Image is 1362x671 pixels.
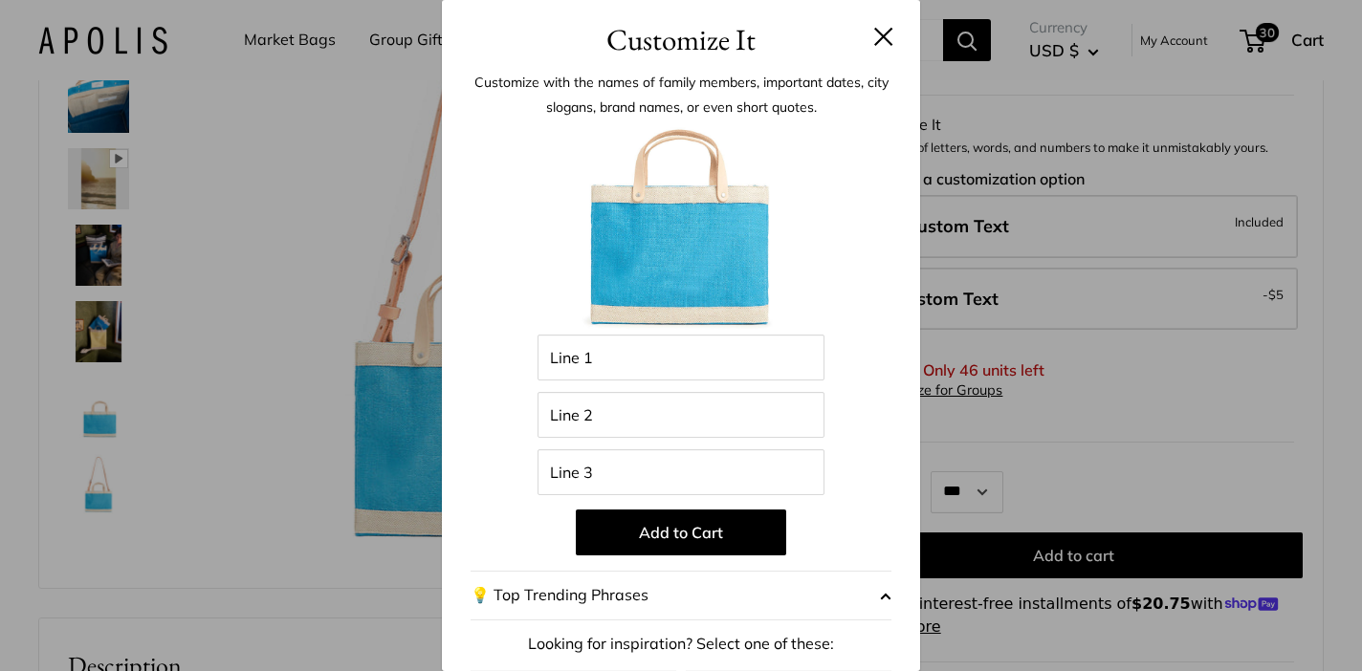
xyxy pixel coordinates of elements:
iframe: Sign Up via Text for Offers [15,598,205,656]
button: Add to Cart [576,509,786,555]
button: 💡 Top Trending Phrases [471,571,891,620]
h3: Customize It [471,17,891,62]
p: Looking for inspiration? Select one of these: [471,630,891,659]
img: 1_APOLIS-COBALT-035-CUST.jpg [576,124,786,335]
p: Customize with the names of family members, important dates, city slogans, brand names, or even s... [471,70,891,119]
